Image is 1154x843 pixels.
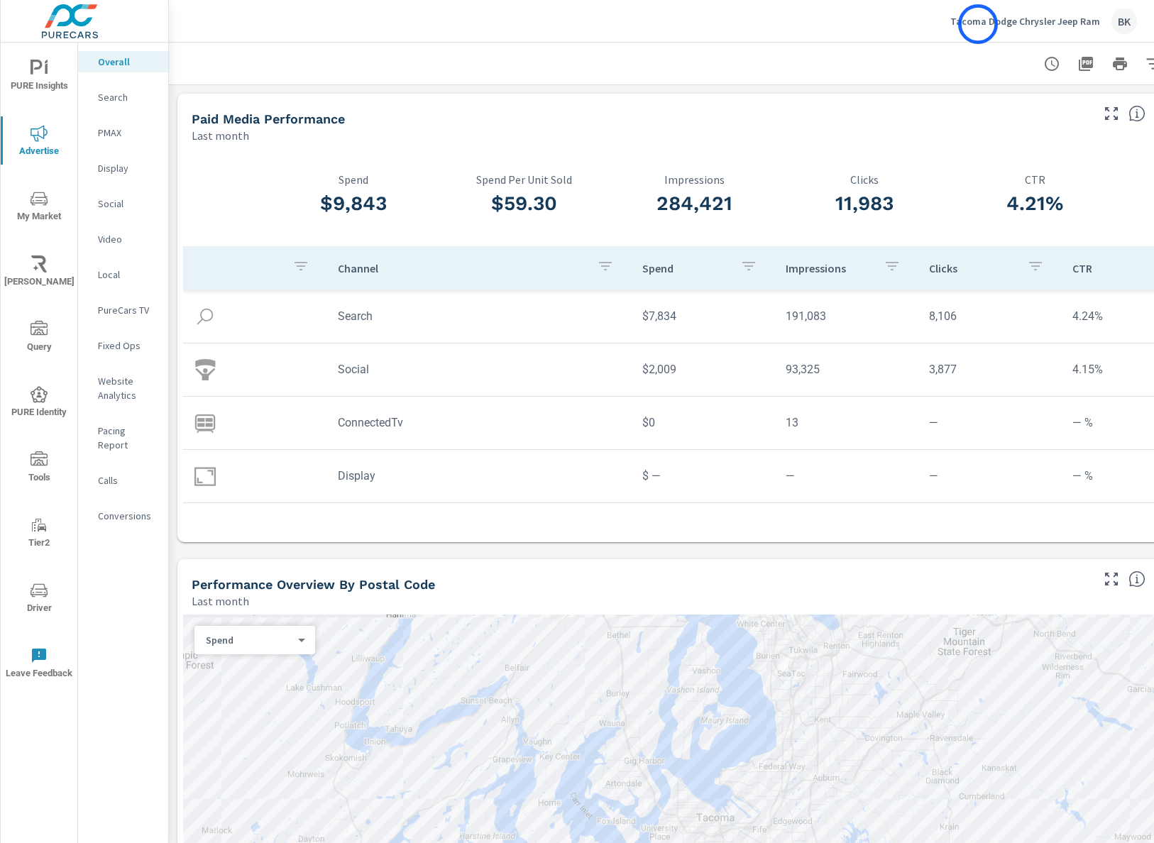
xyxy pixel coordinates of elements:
h3: 4.21% [950,192,1120,216]
p: Spend Per Unit Sold [439,173,609,186]
p: Clicks [779,173,950,186]
td: Social [326,351,631,387]
p: PureCars TV [98,303,157,317]
img: icon-connectedtv.svg [194,412,216,434]
td: 93,325 [774,351,918,387]
span: Understand performance data by postal code. Individual postal codes can be selected and expanded ... [1128,571,1145,588]
div: Video [78,228,168,250]
td: $ — [631,511,774,547]
td: Search [326,298,631,334]
span: Tools [5,451,73,486]
p: Video [98,232,157,246]
div: Website Analytics [78,370,168,406]
span: Understand performance metrics over the selected time range. [1128,105,1145,122]
p: Social [98,197,157,211]
button: Make Fullscreen [1100,102,1123,125]
td: 3,877 [918,351,1061,387]
span: My Market [5,190,73,225]
div: nav menu [1,43,77,695]
div: Pacing Report [78,420,168,456]
p: Website Analytics [98,374,157,402]
h5: Performance Overview By Postal Code [192,577,435,592]
span: Driver [5,582,73,617]
span: Leave Feedback [5,647,73,682]
img: icon-display.svg [194,465,216,487]
div: PMAX [78,122,168,143]
p: Last month [192,593,249,610]
td: Display [326,458,631,494]
img: icon-social.svg [194,359,216,380]
div: Local [78,264,168,285]
button: Print Report [1106,50,1134,78]
td: 13 [774,404,918,441]
p: Impressions [609,173,779,186]
span: Tier2 [5,517,73,551]
td: 191,083 [774,298,918,334]
div: Social [78,193,168,214]
p: Display [98,161,157,175]
td: $7,834 [631,298,774,334]
p: Spend [642,261,729,275]
span: PURE Identity [5,386,73,421]
div: Spend [194,634,304,647]
td: 8,106 [918,298,1061,334]
p: PMAX [98,126,157,140]
td: ConnectedTv [326,404,631,441]
p: Channel [338,261,586,275]
p: Clicks [929,261,1016,275]
td: — [918,404,1061,441]
div: Overall [78,51,168,72]
h5: Paid Media Performance [192,111,345,126]
h3: $9,843 [268,192,439,216]
button: Make Fullscreen [1100,568,1123,590]
td: — [774,511,918,547]
h3: 284,421 [609,192,779,216]
td: $0 [631,404,774,441]
p: CTR [950,173,1120,186]
h3: 11,983 [779,192,950,216]
button: "Export Report to PDF" [1072,50,1100,78]
span: Advertise [5,125,73,160]
div: Search [78,87,168,108]
p: Fixed Ops [98,338,157,353]
p: Calls [98,473,157,487]
span: Query [5,321,73,356]
td: $2,009 [631,351,774,387]
p: Overall [98,55,157,69]
td: — [918,458,1061,494]
h3: $59.30 [439,192,609,216]
div: Display [78,158,168,179]
div: Fixed Ops [78,335,168,356]
div: Conversions [78,505,168,527]
td: — [918,511,1061,547]
p: Impressions [786,261,872,275]
div: PureCars TV [78,299,168,321]
img: icon-search.svg [194,306,216,327]
p: Pacing Report [98,424,157,452]
p: Search [98,90,157,104]
p: Conversions [98,509,157,523]
p: Last month [192,127,249,144]
p: Spend [268,173,439,186]
td: Video [326,511,631,547]
div: BK [1111,9,1137,34]
p: Local [98,268,157,282]
td: $ — [631,458,774,494]
p: Tacoma Dodge Chrysler Jeep Ram [950,15,1100,28]
td: — [774,458,918,494]
span: [PERSON_NAME] [5,255,73,290]
div: Calls [78,470,168,491]
span: PURE Insights [5,60,73,94]
p: Spend [206,634,292,646]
